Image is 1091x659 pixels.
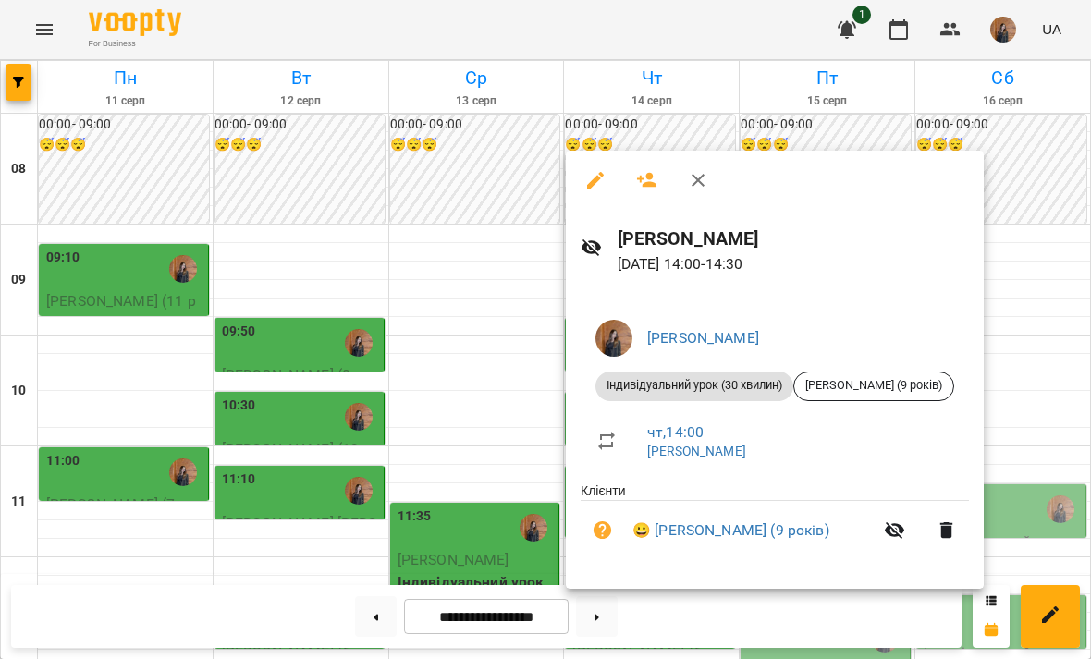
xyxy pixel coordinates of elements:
[647,444,746,458] a: [PERSON_NAME]
[581,482,969,567] ul: Клієнти
[647,423,704,441] a: чт , 14:00
[595,377,793,394] span: Індивідуальний урок (30 хвилин)
[647,329,759,347] a: [PERSON_NAME]
[793,372,954,401] div: [PERSON_NAME] (9 років)
[595,320,632,357] img: 40e98ae57a22f8772c2bdbf2d9b59001.jpeg
[794,377,953,394] span: [PERSON_NAME] (9 років)
[581,508,625,553] button: Візит ще не сплачено. Додати оплату?
[618,225,969,253] h6: [PERSON_NAME]
[618,253,969,275] p: [DATE] 14:00 - 14:30
[632,519,829,542] a: 😀 [PERSON_NAME] (9 років)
